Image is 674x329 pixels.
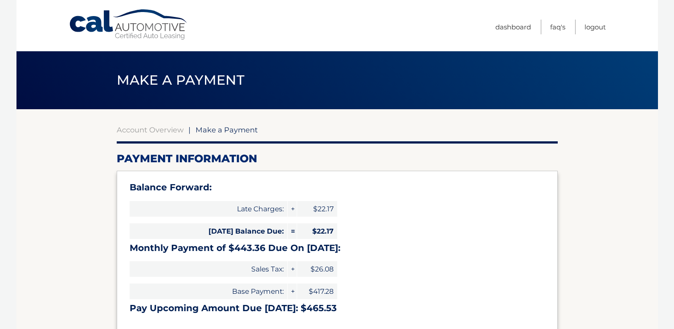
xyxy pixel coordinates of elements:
span: + [288,284,297,299]
span: [DATE] Balance Due: [130,223,287,239]
span: $22.17 [297,223,337,239]
span: Make a Payment [117,72,245,88]
a: Dashboard [495,20,531,34]
span: Late Charges: [130,201,287,217]
span: | [188,125,191,134]
h3: Balance Forward: [130,182,545,193]
a: Cal Automotive [69,9,189,41]
h2: Payment Information [117,152,558,165]
h3: Pay Upcoming Amount Due [DATE]: $465.53 [130,303,545,314]
a: Account Overview [117,125,184,134]
span: + [288,261,297,277]
span: $26.08 [297,261,337,277]
span: Sales Tax: [130,261,287,277]
span: Make a Payment [196,125,258,134]
span: $417.28 [297,284,337,299]
span: Base Payment: [130,284,287,299]
a: Logout [584,20,606,34]
a: FAQ's [550,20,565,34]
h3: Monthly Payment of $443.36 Due On [DATE]: [130,243,545,254]
span: $22.17 [297,201,337,217]
span: = [288,223,297,239]
span: + [288,201,297,217]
